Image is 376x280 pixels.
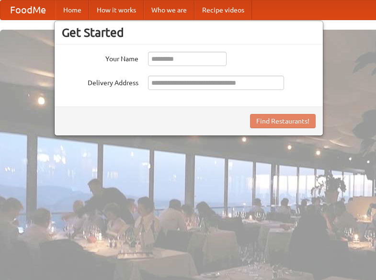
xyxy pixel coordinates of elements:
[250,114,316,128] button: Find Restaurants!
[56,0,89,20] a: Home
[89,0,144,20] a: How it works
[0,0,56,20] a: FoodMe
[194,0,252,20] a: Recipe videos
[62,52,138,64] label: Your Name
[62,25,316,40] h3: Get Started
[144,0,194,20] a: Who we are
[62,76,138,88] label: Delivery Address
